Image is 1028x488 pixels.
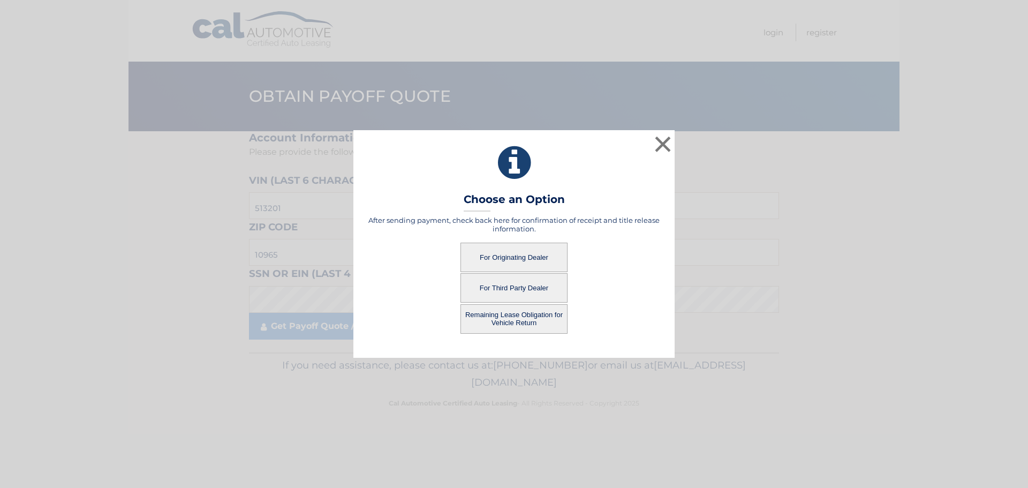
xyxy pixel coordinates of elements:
button: For Third Party Dealer [460,273,568,303]
button: × [652,133,674,155]
h3: Choose an Option [464,193,565,212]
button: Remaining Lease Obligation for Vehicle Return [460,304,568,334]
button: For Originating Dealer [460,243,568,272]
h5: After sending payment, check back here for confirmation of receipt and title release information. [367,216,661,233]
